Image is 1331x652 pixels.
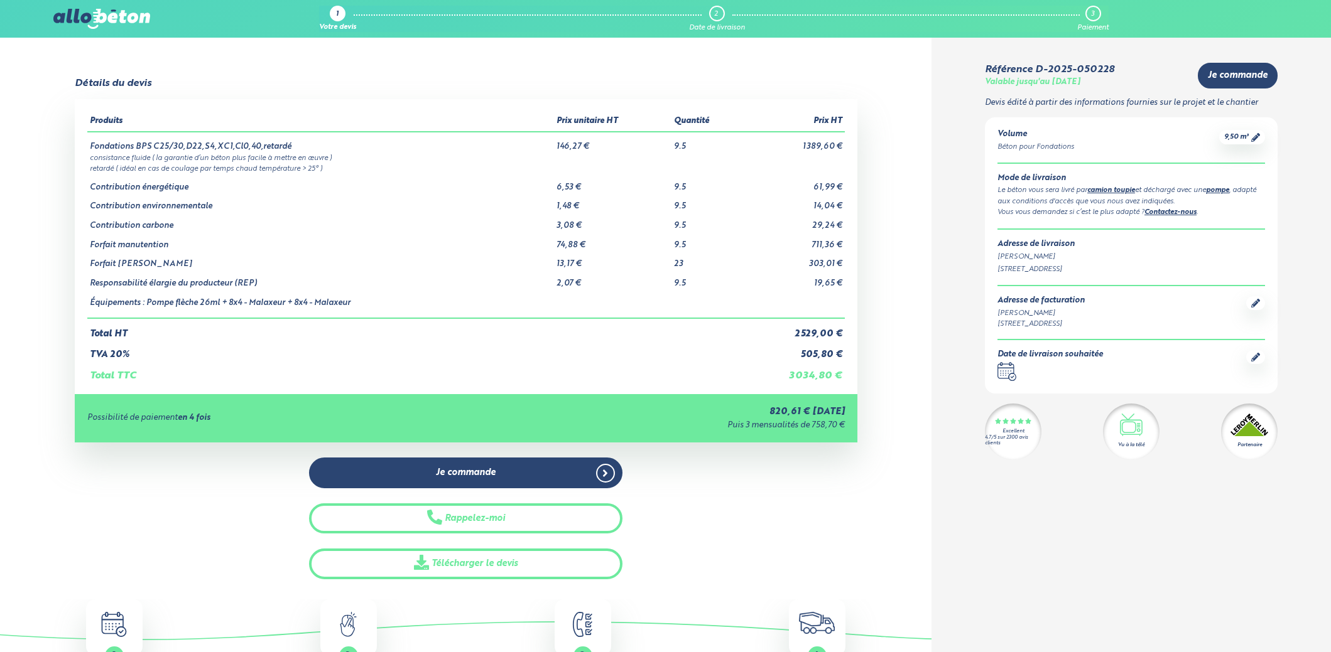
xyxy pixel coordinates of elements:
div: Partenaire [1237,441,1262,449]
div: 3 [1091,10,1094,18]
td: 505,80 € [742,339,845,360]
div: [PERSON_NAME] [997,308,1085,319]
div: Excellent [1002,429,1024,434]
td: 1 389,60 € [742,132,845,152]
div: 2 [714,10,718,18]
td: TVA 20% [87,339,742,360]
div: Volume [997,130,1074,139]
div: 4.7/5 sur 2300 avis clients [985,435,1041,446]
td: Contribution environnementale [87,192,555,211]
td: retardé ( idéal en cas de coulage par temps chaud température > 25° ) [87,163,845,173]
td: 9.5 [671,173,742,193]
a: Contactez-nous [1144,209,1197,216]
img: allobéton [53,9,150,29]
div: Possibilité de paiement [87,414,475,423]
div: Date de livraison [689,24,745,32]
th: Produits [87,112,555,132]
td: 9.5 [671,192,742,211]
td: Total TTC [87,360,742,382]
td: 61,99 € [742,173,845,193]
div: Détails du devis [75,78,151,89]
div: [PERSON_NAME] [997,252,1265,262]
a: pompe [1206,187,1229,194]
div: [STREET_ADDRESS] [997,319,1085,329]
td: 6,53 € [554,173,671,193]
td: Équipements : Pompe flèche 26ml + 8x4 - Malaxeur + 8x4 - Malaxeur [87,289,555,319]
td: 9.5 [671,231,742,250]
th: Quantité [671,112,742,132]
td: 19,65 € [742,269,845,289]
div: Puis 3 mensualités de 758,70 € [475,421,845,430]
td: 74,88 € [554,231,671,250]
div: Béton pour Fondations [997,142,1074,152]
td: 3 034,80 € [742,360,845,382]
div: Vous vous demandez si c’est le plus adapté ? . [997,207,1265,218]
div: 1 [336,11,339,19]
th: Prix HT [742,112,845,132]
a: Télécharger le devis [309,548,622,579]
div: Le béton vous sera livré par et déchargé avec une , adapté aux conditions d'accès que vous nous a... [997,185,1265,207]
td: Fondations BPS C25/30,D22,S4,XC1,Cl0,40,retardé [87,132,555,152]
img: truck.c7a9816ed8b9b1312949.png [799,612,835,634]
td: 13,17 € [554,250,671,269]
td: 29,24 € [742,211,845,231]
td: Contribution énergétique [87,173,555,193]
a: Je commande [1198,63,1278,88]
iframe: Help widget launcher [1219,603,1317,638]
strong: en 4 fois [178,414,210,422]
div: 820,61 € [DATE] [475,407,845,417]
div: Paiement [1077,24,1109,32]
div: Adresse de facturation [997,296,1085,306]
a: 2 Date de livraison [689,6,745,32]
button: Rappelez-moi [309,503,622,534]
td: Contribution carbone [87,211,555,231]
td: Forfait [PERSON_NAME] [87,250,555,269]
td: 3,08 € [554,211,671,231]
td: 711,36 € [742,231,845,250]
td: 2,07 € [554,269,671,289]
div: Votre devis [319,24,356,32]
td: 303,01 € [742,250,845,269]
div: Date de livraison souhaitée [997,350,1103,360]
div: Vu à la télé [1118,441,1144,449]
td: 9.5 [671,132,742,152]
div: Adresse de livraison [997,240,1265,249]
a: 1 Votre devis [319,6,356,32]
a: 3 Paiement [1077,6,1109,32]
td: 9.5 [671,211,742,231]
a: Je commande [309,457,622,488]
span: Je commande [1208,70,1268,81]
td: 2 529,00 € [742,318,845,339]
td: consistance fluide ( la garantie d’un béton plus facile à mettre en œuvre ) [87,152,845,163]
td: 14,04 € [742,192,845,211]
td: Responsabilité élargie du producteur (REP) [87,269,555,289]
td: Forfait manutention [87,231,555,250]
a: camion toupie [1087,187,1135,194]
span: Je commande [436,468,496,478]
td: 23 [671,250,742,269]
td: 1,48 € [554,192,671,211]
th: Prix unitaire HT [554,112,671,132]
p: Devis édité à partir des informations fournies sur le projet et le chantier [985,99,1278,108]
div: Valable jusqu'au [DATE] [985,78,1080,87]
div: Référence D-2025-050228 [985,64,1114,75]
div: Mode de livraison [997,174,1265,183]
td: 9.5 [671,269,742,289]
div: [STREET_ADDRESS] [997,264,1265,275]
td: Total HT [87,318,742,339]
td: 146,27 € [554,132,671,152]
